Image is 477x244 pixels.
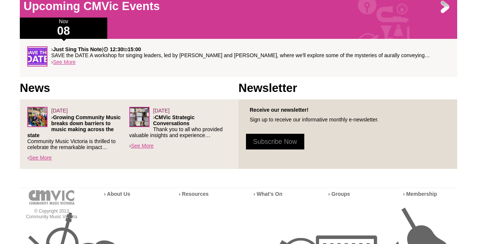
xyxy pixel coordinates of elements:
[250,107,308,113] strong: Receive our newsletter!
[27,107,47,127] img: Screenshot_2025-06-03_at_4.38.34%E2%80%AFPM.png
[51,46,450,58] p: › | to SAVE the DATE A workshop for singing leaders, led by [PERSON_NAME] and [PERSON_NAME], wher...
[153,114,195,126] strong: CMVic Strategic Conversations
[153,108,170,114] span: [DATE]
[246,117,450,123] p: Sign up to receive our informative monthly e-newsletter.
[127,46,141,52] strong: 15:00
[27,114,121,138] strong: Growing Community Music breaks down barriers to music making across the state
[27,46,47,67] img: GENERIC-Save-the-Date.jpg
[129,114,231,138] p: › Thank you to all who provided valuable insights and experience…
[20,18,107,39] div: Nov
[238,81,457,96] h1: Newsletter
[131,143,154,149] a: See More
[51,108,68,114] span: [DATE]
[20,209,83,220] p: © Copyright 2013 Community Music Victoria
[53,46,102,52] strong: Just Sing This Note
[246,134,304,149] a: Subscribe Now
[20,25,107,37] h1: 08
[29,190,75,205] img: cmvic-logo-footer.png
[179,191,209,197] a: › Resources
[27,107,129,161] div: ›
[129,107,231,149] div: ›
[104,191,130,197] a: › About Us
[328,191,350,197] a: › Groups
[53,59,76,65] a: See More
[20,81,238,96] h1: News
[129,107,150,127] img: Leaders-Forum_sq.png
[403,191,437,197] a: › Membership
[110,46,123,52] strong: 12:30
[27,46,450,70] div: ›
[27,114,129,150] p: › Community Music Victoria is thrilled to celebrate the remarkable impact…
[253,191,282,197] a: › What’s On
[29,155,52,161] a: See More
